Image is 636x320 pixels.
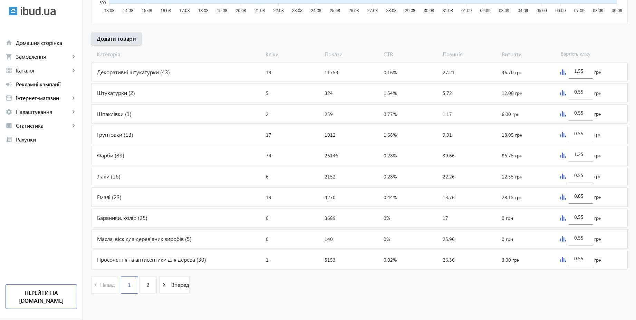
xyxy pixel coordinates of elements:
tspan: 13.08 [104,8,114,13]
tspan: 18.08 [198,8,209,13]
span: Замовлення [16,53,70,60]
img: ibud.svg [9,7,18,16]
tspan: 08.09 [593,8,603,13]
img: graph.svg [560,215,566,221]
span: 12.55 грн [502,173,522,180]
span: Каталог [16,67,70,74]
span: 1.68% [384,132,397,138]
div: Фарби (89) [91,146,263,165]
tspan: 24.08 [311,8,321,13]
mat-icon: campaign [6,81,12,88]
span: 22.26 [443,173,455,180]
mat-icon: keyboard_arrow_right [70,67,77,74]
span: грн [594,215,601,222]
img: graph.svg [560,132,566,137]
mat-icon: storefront [6,95,12,101]
mat-icon: analytics [6,122,12,129]
span: 6.00 грн [502,111,520,117]
div: Барвники, колір (25) [91,209,263,227]
span: грн [594,131,601,138]
span: 1 [266,256,269,263]
span: Вартість кліку [558,50,617,58]
span: 17 [443,215,448,221]
tspan: 23.08 [292,8,302,13]
span: 0.44% [384,194,397,201]
tspan: 22.08 [273,8,284,13]
tspan: 06.09 [555,8,566,13]
span: грн [594,256,601,263]
img: ibud_text.svg [21,7,56,16]
span: 12.00 грн [502,90,522,96]
span: 9.91 [443,132,452,138]
span: 27.21 [443,69,455,76]
span: 0.77% [384,111,397,117]
span: 6 [266,173,269,180]
span: 0.28% [384,152,397,159]
span: Статистика [16,122,70,129]
div: Лаки (16) [91,167,263,186]
div: Емалі (23) [91,188,263,206]
img: graph.svg [560,174,566,179]
mat-icon: receipt_long [6,136,12,143]
tspan: 29.08 [405,8,415,13]
tspan: 09.09 [612,8,622,13]
img: graph.svg [560,111,566,117]
span: 39.66 [443,152,455,159]
img: graph.svg [560,257,566,262]
span: 0% [384,215,390,221]
span: 2 [266,111,269,117]
span: 36.70 грн [502,69,522,76]
tspan: 07.09 [574,8,585,13]
span: 5153 [325,256,336,263]
span: 0 грн [502,215,513,221]
div: Просочення та антисептики для дерева (30) [91,250,263,269]
mat-icon: grid_view [6,67,12,74]
span: грн [594,235,601,242]
span: 4270 [325,194,336,201]
span: 1.17 [443,111,452,117]
span: грн [594,110,601,117]
span: 5.72 [443,90,452,96]
tspan: 21.08 [254,8,265,13]
span: Вперед [168,281,189,289]
span: 86.75 грн [502,152,522,159]
span: 3689 [325,215,336,221]
div: Грунтовки (13) [91,125,263,144]
mat-icon: shopping_cart [6,53,12,60]
button: Вперед [160,277,190,294]
div: Шпаклівки (1) [91,105,263,123]
span: 0 [266,236,269,242]
tspan: 14.08 [123,8,133,13]
img: graph.svg [560,90,566,96]
span: 2152 [325,173,336,180]
span: 28.15 грн [502,194,522,201]
tspan: 04.09 [518,8,528,13]
span: 17 [266,132,271,138]
span: CTR [381,50,440,58]
span: 1 [128,281,131,289]
tspan: 01.09 [461,8,472,13]
span: 0.28% [384,173,397,180]
mat-icon: navigate_next [160,281,168,289]
tspan: 02.09 [480,8,491,13]
tspan: 25.08 [330,8,340,13]
tspan: 26.08 [348,8,359,13]
span: 3.00 грн [502,256,520,263]
div: Масла, віск для дерев'яних виробів (5) [91,230,263,248]
span: 5 [266,90,269,96]
mat-icon: keyboard_arrow_right [70,108,77,115]
span: Додати товари [97,35,136,42]
span: грн [594,194,601,201]
mat-icon: home [6,39,12,46]
tspan: 16.08 [161,8,171,13]
span: грн [594,90,601,97]
span: 259 [325,111,333,117]
span: 11753 [325,69,338,76]
tspan: 30.08 [424,8,434,13]
span: Позиція [440,50,499,58]
span: Рекламні кампанії [16,81,77,88]
span: Витрати [499,50,558,58]
span: 74 [266,152,271,159]
span: грн [594,152,601,159]
mat-icon: keyboard_arrow_right [70,122,77,129]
